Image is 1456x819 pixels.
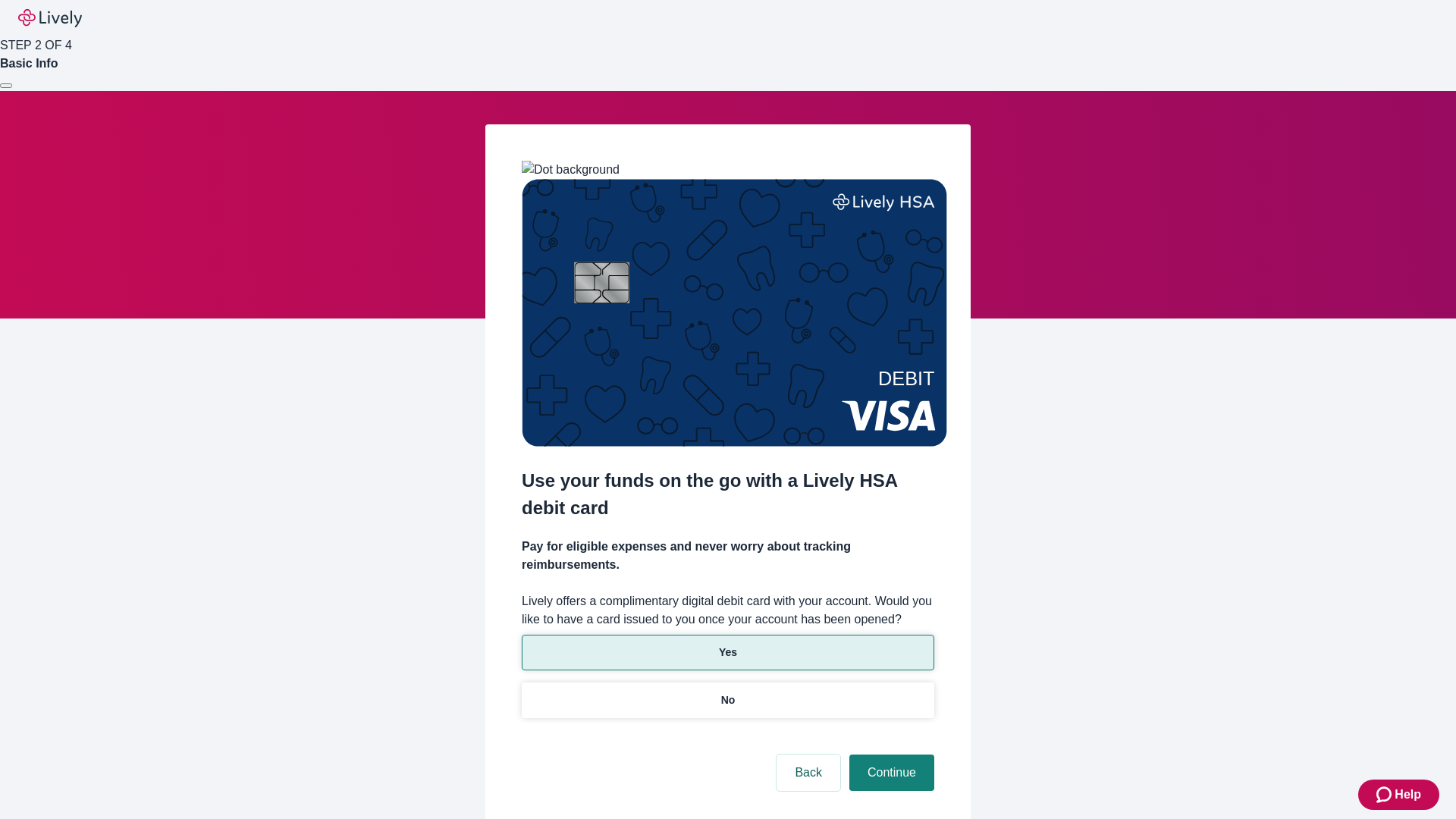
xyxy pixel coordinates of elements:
[522,682,934,718] button: No
[522,538,934,574] h4: Pay for eligible expenses and never worry about tracking reimbursements.
[849,755,934,791] button: Continue
[522,635,934,670] button: Yes
[522,161,620,179] img: Dot background
[1376,786,1395,804] svg: Zendesk support icon
[522,467,934,522] h2: Use your funds on the go with a Lively HSA debit card
[1395,786,1421,804] span: Help
[777,755,840,791] button: Back
[18,9,82,27] img: Lively
[522,179,947,447] img: Debit card
[719,645,737,661] p: Yes
[522,592,934,629] label: Lively offers a complimentary digital debit card with your account. Would you like to have a card...
[721,692,736,708] p: No
[1358,780,1439,810] button: Zendesk support iconHelp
